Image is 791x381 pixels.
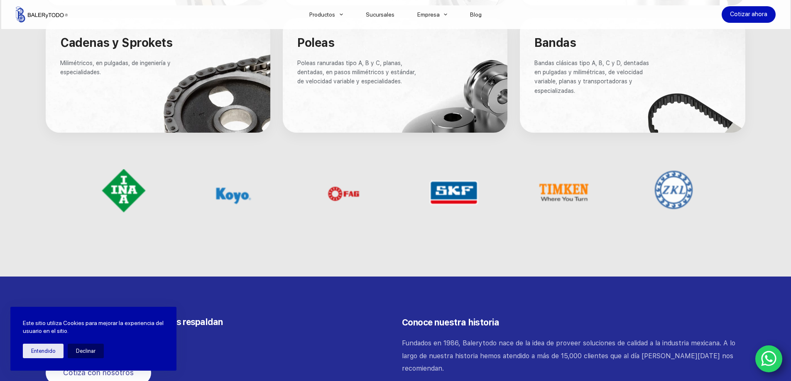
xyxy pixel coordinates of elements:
img: Balerytodo [16,7,68,22]
span: Cadenas y Sprokets [60,36,172,50]
button: Declinar [68,344,104,358]
span: Poleas ranuradas tipo A, B y C, planas, dentadas, en pasos milimétricos y estándar, de velocidad ... [297,60,418,85]
p: Este sitio utiliza Cookies para mejorar la experiencia del usuario en el sitio. [23,319,164,335]
span: Bandas [534,36,576,50]
span: Bandas clásicas tipo A, B, C y D, dentadas en pulgadas y milimétricas, de velocidad variable, pla... [534,60,651,94]
span: Milimétricos, en pulgadas, de ingeniería y especialidades. [60,60,172,75]
span: Poleas [297,36,334,50]
a: Cotizar ahora [722,6,776,23]
span: Fundados en 1986, Balerytodo nace de la idea de proveer soluciones de calidad a la industria mexi... [402,339,737,372]
span: Conoce nuestra historia [402,317,500,328]
a: WhatsApp [755,345,783,373]
button: Entendido [23,344,64,358]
